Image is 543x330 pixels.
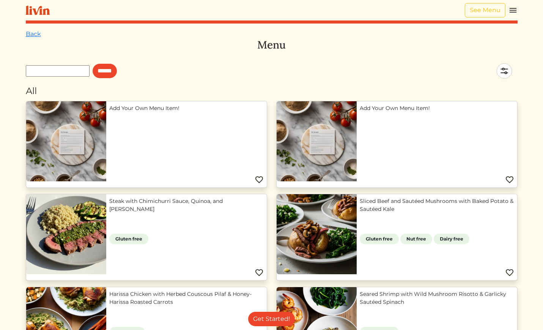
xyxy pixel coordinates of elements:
[109,197,264,213] a: Steak with Chimichurri Sauce, Quinoa, and [PERSON_NAME]
[26,39,518,52] h3: Menu
[255,268,264,277] img: Favorite menu item
[465,3,505,17] a: See Menu
[360,104,514,112] a: Add Your Own Menu Item!
[26,84,518,98] div: All
[248,312,295,326] a: Get Started!
[109,104,264,112] a: Add Your Own Menu Item!
[109,290,264,306] a: Harissa Chicken with Herbed Couscous Pilaf & Honey-Harissa Roasted Carrots
[26,30,41,38] a: Back
[255,175,264,184] img: Favorite menu item
[491,58,518,84] img: filter-5a7d962c2457a2d01fc3f3b070ac7679cf81506dd4bc827d76cf1eb68fb85cd7.svg
[360,197,514,213] a: Sliced Beef and Sautéed Mushrooms with Baked Potato & Sautéed Kale
[26,6,50,15] img: livin-logo-a0d97d1a881af30f6274990eb6222085a2533c92bbd1e4f22c21b4f0d0e3210c.svg
[505,268,514,277] img: Favorite menu item
[360,290,514,306] a: Seared Shrimp with Wild Mushroom Risotto & Garlicky Sautéed Spinach
[505,175,514,184] img: Favorite menu item
[508,6,518,15] img: menu_hamburger-cb6d353cf0ecd9f46ceae1c99ecbeb4a00e71ca567a856bd81f57e9d8c17bb26.svg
